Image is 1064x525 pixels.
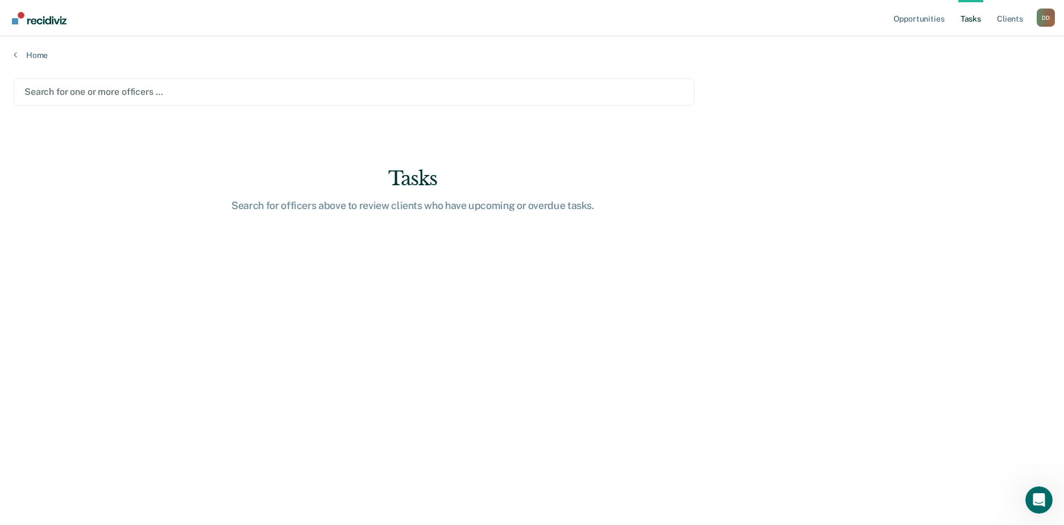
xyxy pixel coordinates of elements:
a: Home [14,50,1050,60]
div: Tasks [231,167,595,190]
img: Recidiviz [12,12,66,24]
iframe: Intercom live chat [1025,486,1053,514]
div: D D [1037,9,1055,27]
div: Search for officers above to review clients who have upcoming or overdue tasks. [231,199,595,212]
button: Profile dropdown button [1037,9,1055,27]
